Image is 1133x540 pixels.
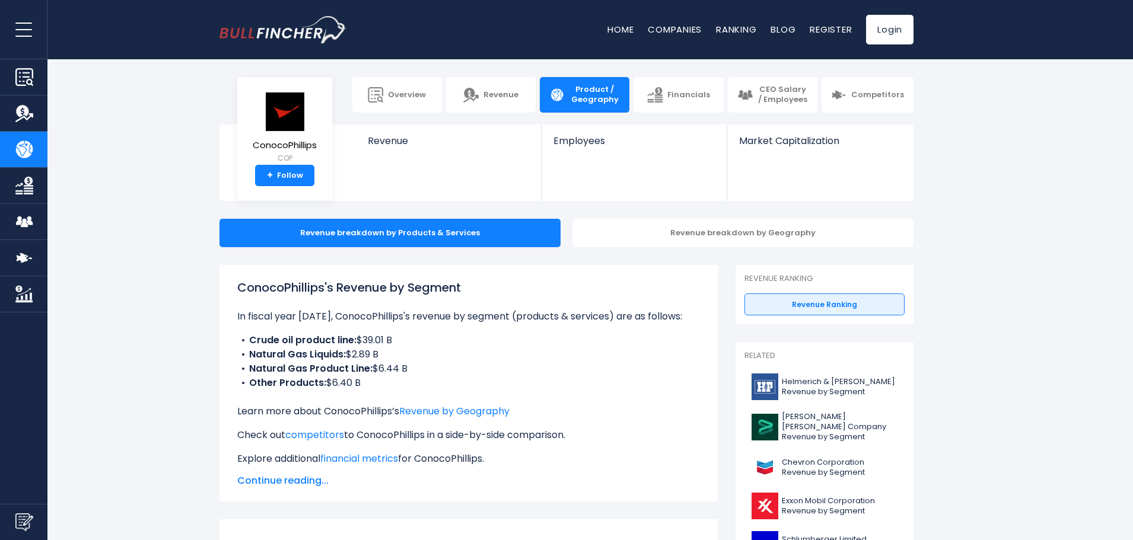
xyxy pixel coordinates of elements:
img: CVX logo [752,454,778,481]
p: Revenue Ranking [744,274,905,284]
p: Check out to ConocoPhillips in a side-by-side comparison. [237,428,700,442]
div: Revenue breakdown by Geography [572,219,914,247]
span: Market Capitalization [739,135,900,146]
a: Financials [634,77,723,113]
b: Natural Gas Liquids: [249,347,346,361]
a: Helmerich & [PERSON_NAME] Revenue by Segment [744,370,905,403]
img: bullfincher logo [219,16,347,43]
a: Go to homepage [219,16,347,43]
span: Financials [667,90,710,100]
div: Revenue breakdown by Products & Services [219,219,561,247]
a: Competitors [822,77,914,113]
a: Register [810,23,852,36]
li: $6.40 B [237,376,700,390]
a: Market Capitalization [727,124,912,167]
span: CEO Salary / Employees [758,85,808,105]
span: Revenue [483,90,518,100]
img: HP logo [752,373,778,400]
a: Revenue Ranking [744,293,905,316]
li: $2.89 B [237,347,700,362]
img: BKR logo [752,414,778,440]
a: Blog [771,23,795,36]
strong: + [267,170,273,181]
b: Crude oil product line: [249,333,357,347]
a: competitors [285,428,344,442]
b: Natural Gas Product Line: [249,362,373,375]
a: Revenue by Geography [399,404,510,418]
li: $39.01 B [237,333,700,347]
li: $6.44 B [237,362,700,376]
p: Explore additional for ConocoPhillips. [237,452,700,466]
a: Revenue [356,124,542,167]
a: Chevron Corporation Revenue by Segment [744,451,905,484]
a: ConocoPhillips COP [252,91,317,165]
a: Employees [542,124,726,167]
a: Ranking [716,23,756,36]
img: XOM logo [752,493,778,519]
p: In fiscal year [DATE], ConocoPhillips's revenue by segment (products & services) are as follows: [237,309,700,324]
a: Home [607,23,634,36]
span: [PERSON_NAME] [PERSON_NAME] Company Revenue by Segment [782,412,898,442]
a: Login [866,15,914,44]
p: Related [744,351,905,361]
span: Continue reading... [237,474,700,488]
span: Competitors [851,90,904,100]
small: COP [253,153,317,164]
a: [PERSON_NAME] [PERSON_NAME] Company Revenue by Segment [744,409,905,445]
a: Revenue [446,77,536,113]
span: Employees [553,135,714,146]
a: +Follow [255,165,314,186]
a: Companies [648,23,702,36]
a: Exxon Mobil Corporation Revenue by Segment [744,490,905,522]
span: Chevron Corporation Revenue by Segment [782,458,898,478]
p: Learn more about ConocoPhillips’s [237,404,700,418]
a: Product / Geography [540,77,629,113]
h1: ConocoPhillips's Revenue by Segment [237,279,700,296]
span: ConocoPhillips [253,140,317,151]
span: Product / Geography [569,85,620,105]
span: Revenue [368,135,530,146]
span: Overview [388,90,426,100]
span: Helmerich & [PERSON_NAME] Revenue by Segment [782,377,898,397]
a: financial metrics [320,452,398,465]
span: Exxon Mobil Corporation Revenue by Segment [782,496,898,516]
b: Other Products: [249,376,326,389]
a: Overview [352,77,442,113]
a: CEO Salary / Employees [728,77,817,113]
